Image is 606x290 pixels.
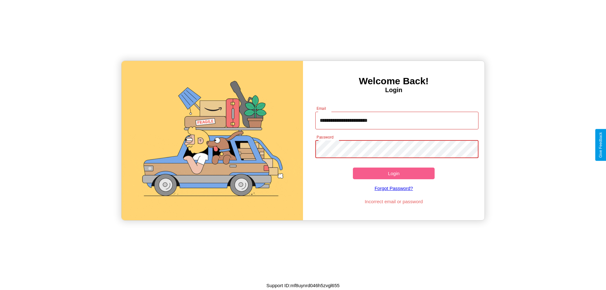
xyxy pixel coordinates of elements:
[303,76,484,86] h3: Welcome Back!
[312,197,476,206] p: Incorrect email or password
[122,61,303,220] img: gif
[303,86,484,94] h4: Login
[266,281,340,290] p: Support ID: mf8uynrd046h5zvgl655
[317,106,326,111] label: Email
[353,168,435,179] button: Login
[598,132,603,158] div: Give Feedback
[312,179,476,197] a: Forgot Password?
[317,134,333,140] label: Password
